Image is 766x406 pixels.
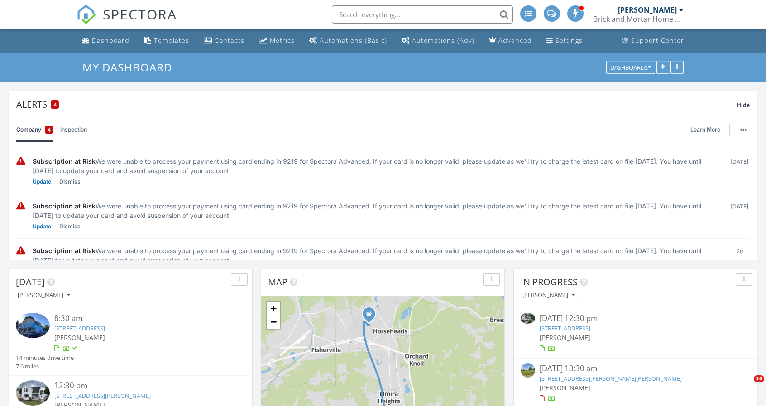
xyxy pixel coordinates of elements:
a: [STREET_ADDRESS][PERSON_NAME][PERSON_NAME] [540,374,682,382]
a: Metrics [255,33,298,49]
a: Update [33,222,51,231]
span: [PERSON_NAME] [540,383,590,392]
a: Company [16,118,53,142]
img: ellipsis-632cfdd7c38ec3a7d453.svg [740,129,747,131]
a: 8:30 am [STREET_ADDRESS] [PERSON_NAME] 14 minutes drive time 7.6 miles [16,313,245,371]
span: Map [268,276,287,288]
img: warning-336e3c8b2db1497d2c3c.svg [16,156,25,166]
span: Subscription at Risk [33,247,96,255]
div: Advanced [498,36,532,45]
a: [STREET_ADDRESS][PERSON_NAME] [54,392,151,400]
div: 8:30 am [54,313,226,324]
button: [PERSON_NAME] [16,289,72,302]
img: The Best Home Inspection Software - Spectora [77,5,96,24]
a: Advanced [485,33,536,49]
img: warning-336e3c8b2db1497d2c3c.svg [16,246,25,255]
div: 2d [729,246,750,276]
span: 10 [754,375,764,382]
div: 7.6 miles [16,362,74,371]
div: Alerts [16,98,737,110]
div: Templates [154,36,189,45]
span: [DATE] [16,276,45,288]
div: We were unable to process your payment using card ending in 9219 for Spectora Advanced. If your c... [33,201,722,220]
a: Zoom out [267,315,280,329]
div: Dashboards [610,64,651,71]
a: [STREET_ADDRESS] [54,324,105,332]
a: [DATE] 12:30 pm [STREET_ADDRESS] [PERSON_NAME] [521,313,750,353]
a: SPECTORA [77,12,177,31]
div: Automations (Basic) [320,36,387,45]
a: Zoom in [267,302,280,315]
span: [PERSON_NAME] [540,333,590,342]
div: Dashboard [92,36,129,45]
a: Dismiss [59,177,81,186]
span: 4 [53,101,57,108]
span: Subscription at Risk [33,202,96,210]
div: We were unable to process your payment using card ending in 9219 for Spectora Advanced. If your c... [33,156,722,175]
button: Dashboards [606,61,655,74]
a: Templates [140,33,193,49]
div: 12:30 pm [54,380,226,392]
div: We were unable to process your payment using card ending in 9219 for Spectora Advanced. If your c... [33,246,722,265]
a: Automations (Basic) [306,33,391,49]
input: Search everything... [332,5,513,24]
a: [DATE] 10:30 am [STREET_ADDRESS][PERSON_NAME][PERSON_NAME] [PERSON_NAME] [521,363,750,403]
span: [PERSON_NAME] [54,333,105,342]
a: Learn More [690,125,726,134]
a: Automations (Advanced) [398,33,478,49]
span: SPECTORA [103,5,177,24]
div: Settings [555,36,583,45]
div: [PERSON_NAME] [618,5,677,14]
a: My Dashboard [82,60,180,75]
div: Support Center [631,36,684,45]
a: Contacts [200,33,248,49]
a: Inspection [60,118,87,142]
img: warning-336e3c8b2db1497d2c3c.svg [16,201,25,211]
a: Settings [543,33,586,49]
div: Automations (Adv) [412,36,474,45]
a: Dashboard [78,33,133,49]
div: [DATE] [729,201,750,231]
img: streetview [521,363,535,378]
div: [PERSON_NAME] [522,292,575,298]
a: Update [33,177,51,186]
div: [DATE] 12:30 pm [540,313,731,324]
span: 4 [48,125,51,134]
a: Dismiss [59,222,81,231]
span: Hide [737,101,750,109]
a: Support Center [618,33,688,49]
div: [DATE] [729,156,750,186]
img: 9327508%2Fcover_photos%2Fps1rX3B1mrS01DiaORec%2Fsmall.jpg [16,380,50,406]
div: [DATE] 10:30 am [540,363,731,374]
span: In Progress [521,276,578,288]
div: [PERSON_NAME] [18,292,70,298]
img: 9243944%2Fcover_photos%2FRqUsVBfB24UfImgeX6FD%2Fsmall.jpg [521,313,535,324]
a: [STREET_ADDRESS] [540,324,590,332]
span: Subscription at Risk [33,157,96,165]
div: Metrics [270,36,295,45]
iframe: Intercom live chat [735,375,757,397]
div: 102 Berkley Lane, Horseheads NY 14845 [369,314,374,319]
div: 14 minutes drive time [16,354,74,362]
img: 9327704%2Fcover_photos%2FsW16fcJxQjD29KxngW5i%2Fsmall.jpg [16,313,50,338]
div: Contacts [215,36,244,45]
div: Brick and Mortar Home Services [593,14,684,24]
button: [PERSON_NAME] [521,289,577,302]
